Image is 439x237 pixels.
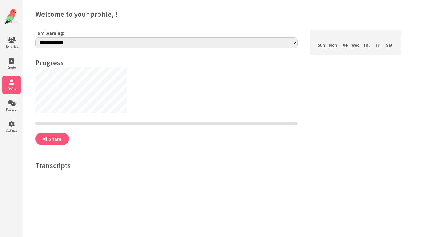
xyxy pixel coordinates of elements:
[338,41,350,49] th: Tue
[373,41,384,49] th: Fri
[2,65,21,69] span: Create
[361,41,373,49] th: Thu
[2,87,21,90] span: Profile
[316,41,327,49] th: Sun
[35,30,298,36] label: I am learning:
[2,129,21,133] span: Settings
[2,108,21,111] span: Feedback
[35,133,69,145] button: Share
[35,58,298,67] h4: Progress
[384,41,395,49] th: Sat
[4,9,19,24] img: Website Logo
[350,41,361,49] th: Wed
[35,161,298,170] h4: Transcripts
[35,9,427,19] h2: Welcome to your profile, !
[2,44,21,48] span: Scenarios
[327,41,338,49] th: Mon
